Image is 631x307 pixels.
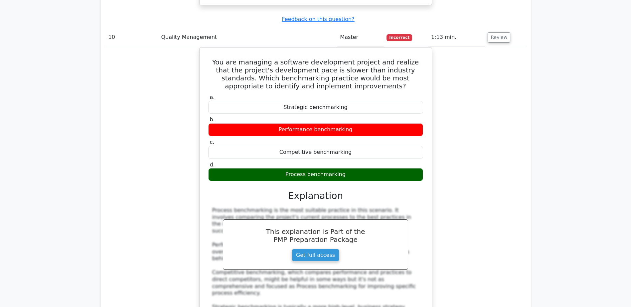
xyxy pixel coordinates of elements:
button: Review [488,32,510,43]
td: Master [337,28,384,47]
div: Strategic benchmarking [208,101,423,114]
span: a. [210,94,215,100]
div: Performance benchmarking [208,123,423,136]
div: Competitive benchmarking [208,146,423,159]
h5: You are managing a software development project and realize that the project's development pace i... [208,58,424,90]
a: Feedback on this question? [282,16,354,22]
span: b. [210,116,215,123]
td: 1:13 min. [428,28,485,47]
div: Process benchmarking [208,168,423,181]
span: Incorrect [387,34,412,41]
span: d. [210,161,215,168]
span: c. [210,139,215,145]
h3: Explanation [212,190,419,202]
td: Quality Management [158,28,337,47]
a: Get full access [292,249,339,261]
td: 10 [106,28,159,47]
